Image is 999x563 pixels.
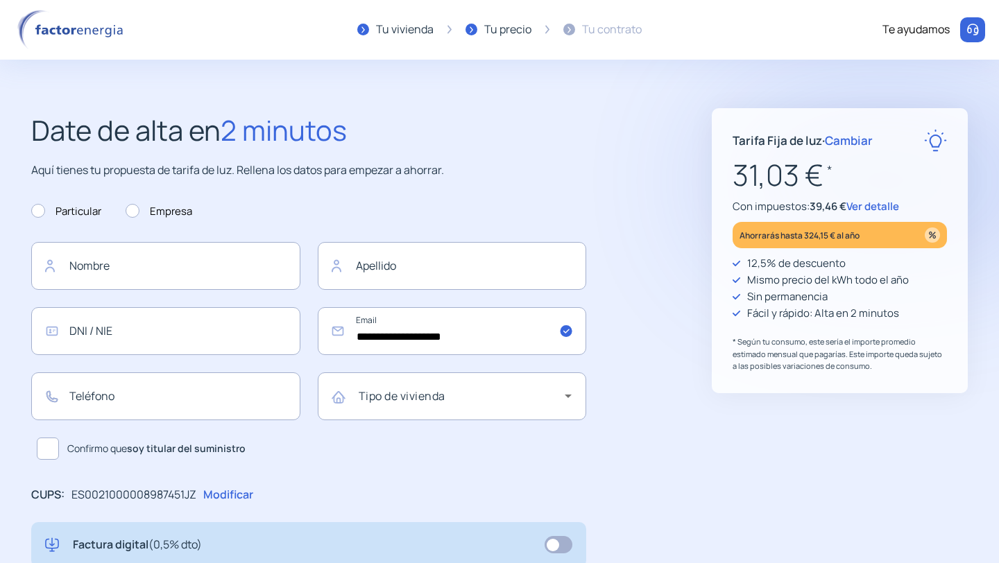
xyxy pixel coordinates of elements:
div: Tu vivienda [376,21,434,39]
img: percentage_icon.svg [925,227,940,243]
p: Mismo precio del kWh todo el año [747,272,909,288]
div: Tu precio [484,21,531,39]
p: Tarifa Fija de luz · [733,131,873,150]
label: Particular [31,203,101,220]
p: Ahorrarás hasta 324,15 € al año [740,227,860,243]
span: 39,46 € [810,199,846,214]
p: Aquí tienes tu propuesta de tarifa de luz. Rellena los datos para empezar a ahorrar. [31,162,586,180]
img: digital-invoice.svg [45,536,59,554]
b: soy titular del suministro [127,442,246,455]
img: llamar [966,23,980,37]
p: 31,03 € [733,152,947,198]
p: 12,5% de descuento [747,255,846,272]
div: Tu contrato [582,21,642,39]
p: Factura digital [73,536,202,554]
p: ES0021000008987451JZ [71,486,196,504]
p: Modificar [203,486,253,504]
p: Fácil y rápido: Alta en 2 minutos [747,305,899,322]
label: Empresa [126,203,192,220]
h2: Date de alta en [31,108,586,153]
mat-label: Tipo de vivienda [359,388,445,404]
span: (0,5% dto) [148,537,202,552]
img: rate-E.svg [924,129,947,152]
span: Confirmo que [67,441,246,456]
p: Con impuestos: [733,198,947,215]
span: 2 minutos [221,111,347,149]
img: logo factor [14,10,132,50]
p: * Según tu consumo, este sería el importe promedio estimado mensual que pagarías. Este importe qu... [733,336,947,372]
span: Cambiar [825,132,873,148]
span: Ver detalle [846,199,899,214]
p: CUPS: [31,486,65,504]
p: Sin permanencia [747,288,828,305]
div: Te ayudamos [882,21,950,39]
